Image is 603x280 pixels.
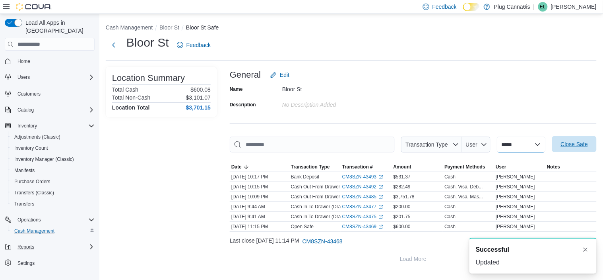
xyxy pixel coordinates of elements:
[392,162,443,172] button: Amount
[174,37,214,53] a: Feedback
[14,134,60,140] span: Adjustments (Classic)
[106,24,153,31] button: Cash Management
[159,24,179,31] button: Bloor St
[11,199,95,209] span: Transfers
[378,185,383,190] svg: External link
[533,2,535,12] p: |
[231,164,242,170] span: Date
[11,155,77,164] a: Inventory Manager (Classic)
[14,215,95,225] span: Operations
[341,162,392,172] button: Transaction #
[8,131,98,143] button: Adjustments (Classic)
[14,201,34,207] span: Transfers
[2,55,98,67] button: Home
[14,105,95,115] span: Catalog
[14,190,54,196] span: Transfers (Classic)
[378,205,383,210] svg: External link
[494,162,545,172] button: User
[112,104,150,111] h4: Location Total
[14,167,35,174] span: Manifests
[230,182,289,192] div: [DATE] 10:15 PM
[14,156,74,163] span: Inventory Manager (Classic)
[342,194,383,200] a: CM8SZN-43485External link
[378,195,383,200] svg: External link
[230,172,289,182] div: [DATE] 10:17 PM
[394,194,415,200] span: $3,751.78
[552,136,597,152] button: Close Safe
[394,164,411,170] span: Amount
[496,184,535,190] span: [PERSON_NAME]
[342,213,383,220] a: CM8SZN-43475External link
[11,226,58,236] a: Cash Management
[112,94,151,101] h6: Total Non-Cash
[230,70,261,80] h3: General
[14,56,95,66] span: Home
[16,3,52,11] img: Cova
[463,11,463,12] span: Dark Mode
[394,213,411,220] span: $201.75
[112,86,138,93] h6: Total Cash
[2,120,98,131] button: Inventory
[186,104,211,111] h4: $3,701.15
[291,204,354,210] p: Cash In To Drawer (Drawer 2)
[186,41,211,49] span: Feedback
[378,225,383,229] svg: External link
[342,204,383,210] a: CM8SZN-43477External link
[186,94,211,101] p: $3,101.07
[444,213,456,220] div: Cash
[551,2,597,12] p: [PERSON_NAME]
[230,212,289,221] div: [DATE] 9:41 AM
[378,215,383,219] svg: External link
[405,141,448,148] span: Transaction Type
[394,204,411,210] span: $200.00
[476,245,590,255] div: Notification
[496,223,535,230] span: [PERSON_NAME]
[14,88,95,98] span: Customers
[547,164,560,170] span: Notes
[11,226,95,236] span: Cash Management
[126,35,169,51] h1: Bloor St
[545,162,597,172] button: Notes
[444,223,456,230] div: Cash
[186,24,219,31] button: Bloor St Safe
[400,255,427,263] span: Load More
[106,37,122,53] button: Next
[2,214,98,225] button: Operations
[2,104,98,116] button: Catalog
[14,242,37,252] button: Reports
[282,98,389,108] div: No Description added
[14,121,95,131] span: Inventory
[394,174,411,180] span: $531.37
[291,184,364,190] p: Cash Out From Drawer (Drawer 2)
[112,73,185,83] h3: Location Summary
[14,72,95,82] span: Users
[401,137,462,153] button: Transaction Type
[14,145,48,151] span: Inventory Count
[230,102,256,108] label: Description
[394,184,411,190] span: $282.49
[342,223,383,230] a: CM8SZN-43469External link
[230,192,289,202] div: [DATE] 10:09 PM
[444,184,483,190] div: Cash, Visa, Deb...
[2,241,98,253] button: Reports
[11,166,38,175] a: Manifests
[2,72,98,83] button: Users
[17,58,30,65] span: Home
[230,137,395,153] input: This is a search bar. As you type, the results lower in the page will automatically filter.
[496,204,535,210] span: [PERSON_NAME]
[444,174,456,180] div: Cash
[14,215,44,225] button: Operations
[14,242,95,252] span: Reports
[463,3,480,11] input: Dark Mode
[8,143,98,154] button: Inventory Count
[267,67,293,83] button: Edit
[11,199,37,209] a: Transfers
[280,71,289,79] span: Edit
[342,184,383,190] a: CM8SZN-43492External link
[466,141,478,148] span: User
[462,137,491,153] button: User
[581,245,590,255] button: Dismiss toast
[476,258,590,267] div: Updated
[8,154,98,165] button: Inventory Manager (Classic)
[11,143,51,153] a: Inventory Count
